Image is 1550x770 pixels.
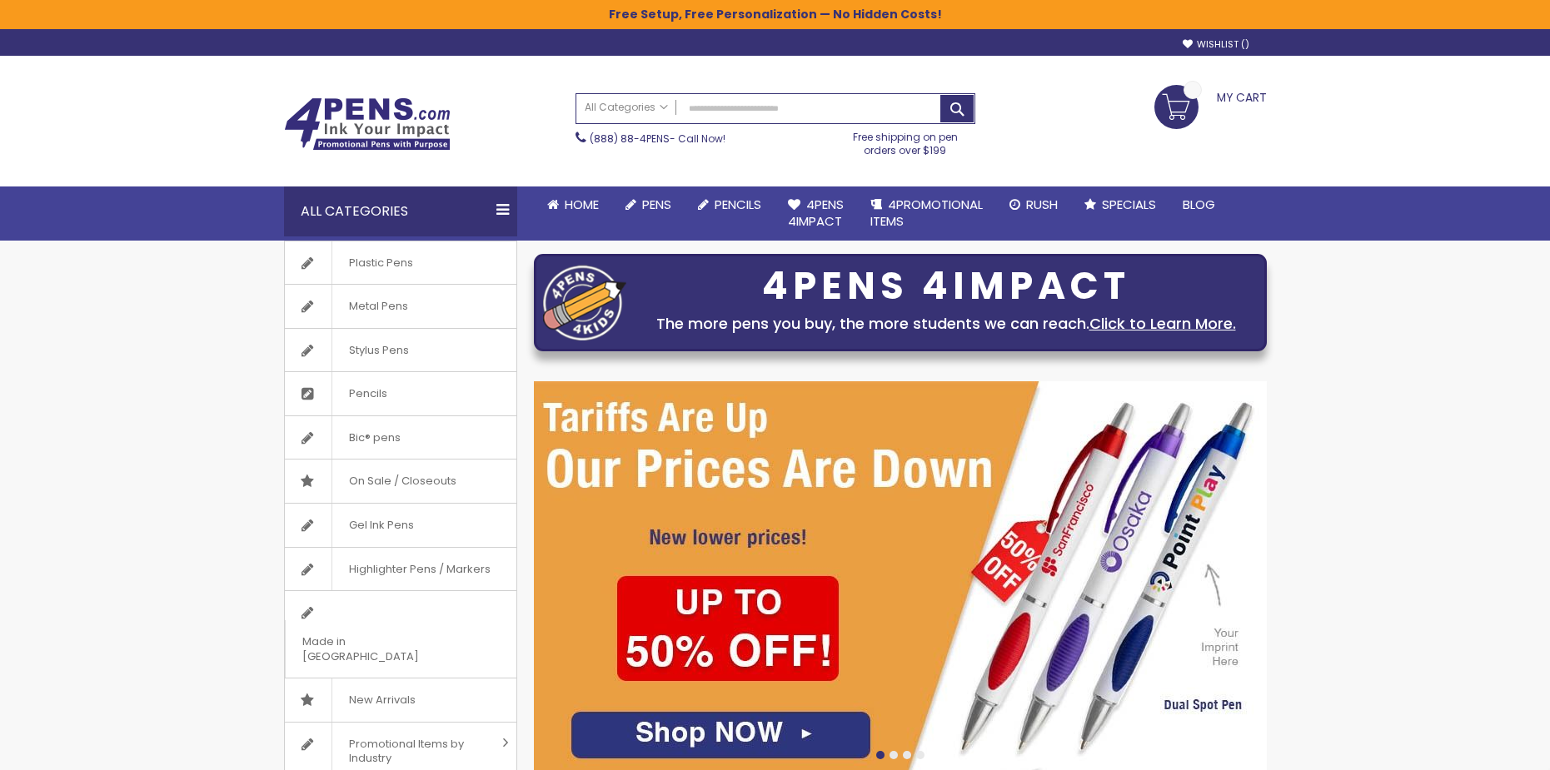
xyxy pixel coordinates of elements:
span: Plastic Pens [331,241,430,285]
a: 4PROMOTIONALITEMS [857,186,996,241]
span: 4PROMOTIONAL ITEMS [870,196,983,230]
a: Made in [GEOGRAPHIC_DATA] [285,591,516,678]
span: On Sale / Closeouts [331,460,473,503]
div: 4PENS 4IMPACT [635,269,1258,304]
span: Rush [1026,196,1058,213]
div: The more pens you buy, the more students we can reach. [635,312,1258,335]
a: 4Pens4impact [775,186,857,241]
span: Blog [1183,196,1215,213]
a: (888) 88-4PENS [590,132,670,146]
a: New Arrivals [285,678,516,722]
a: Highlighter Pens / Markers [285,548,516,591]
span: Gel Ink Pens [331,504,431,547]
a: Blog [1169,186,1229,223]
a: All Categories [576,94,676,122]
a: Gel Ink Pens [285,504,516,547]
span: - Call Now! [590,132,725,146]
span: Bic® pens [331,416,417,460]
span: Metal Pens [331,285,425,328]
a: Specials [1071,186,1169,223]
a: Home [534,186,612,223]
span: Highlighter Pens / Markers [331,548,507,591]
a: On Sale / Closeouts [285,460,516,503]
a: Plastic Pens [285,241,516,285]
span: 4Pens 4impact [788,196,844,230]
a: Bic® pens [285,416,516,460]
span: Home [565,196,599,213]
a: Wishlist [1183,38,1249,51]
span: Pens [642,196,671,213]
a: Pencils [685,186,775,223]
a: Click to Learn More. [1089,313,1236,334]
span: Pencils [715,196,761,213]
a: Stylus Pens [285,329,516,372]
div: Free shipping on pen orders over $199 [835,124,975,157]
span: Pencils [331,372,404,415]
div: All Categories [284,186,517,236]
span: Made in [GEOGRAPHIC_DATA] [285,620,475,678]
span: Specials [1102,196,1156,213]
a: Metal Pens [285,285,516,328]
img: 4Pens Custom Pens and Promotional Products [284,97,451,151]
a: Pencils [285,372,516,415]
span: Stylus Pens [331,329,426,372]
a: Rush [996,186,1071,223]
span: All Categories [585,101,668,114]
img: four_pen_logo.png [543,265,626,340]
span: New Arrivals [331,678,432,722]
a: Pens [612,186,685,223]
